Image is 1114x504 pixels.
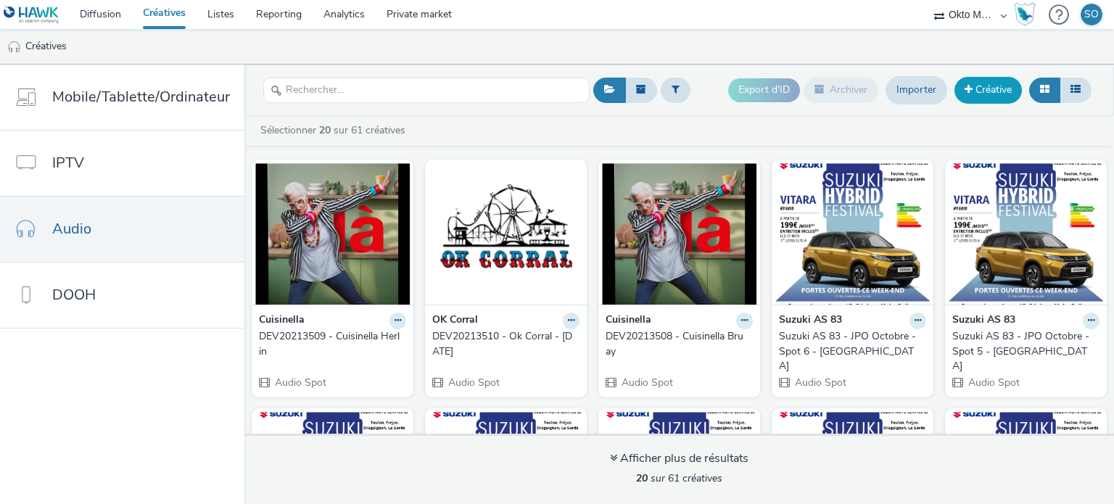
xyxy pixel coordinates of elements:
div: DEV20213510 - Ok Corral - [DATE] [432,329,574,359]
img: Suzuki AS 83 - JPO Octobre - Spot 5 - Toulon visual [949,163,1103,305]
div: Suzuki AS 83 - JPO Octobre - Spot 5 - [GEOGRAPHIC_DATA] [952,329,1094,373]
img: Hawk Academy [1014,3,1036,26]
strong: Cuisinella [259,313,305,329]
a: Suzuki AS 83 - JPO Octobre - Spot 5 - [GEOGRAPHIC_DATA] [952,329,1099,373]
a: DEV20213508 - Cuisinella Bruay [606,329,753,359]
span: IPTV [52,152,84,173]
button: Archiver [804,78,878,102]
div: Suzuki AS 83 - JPO Octobre - Spot 6 - [GEOGRAPHIC_DATA] [779,329,920,373]
img: audio [7,40,22,54]
strong: Cuisinella [606,313,651,329]
strong: 20 [636,471,648,485]
div: DEV20213508 - Cuisinella Bruay [606,329,747,359]
span: Audio Spot [620,376,673,389]
button: Export d'ID [728,78,800,102]
strong: Suzuki AS 83 [779,313,842,329]
span: Audio Spot [273,376,326,389]
a: Suzuki AS 83 - JPO Octobre - Spot 6 - [GEOGRAPHIC_DATA] [779,329,926,373]
a: Importer [886,76,947,104]
strong: 20 [319,123,331,137]
span: Audio Spot [447,376,500,389]
img: DEV20213508 - Cuisinella Bruay visual [602,163,756,305]
strong: Suzuki AS 83 [952,313,1015,329]
span: Audio Spot [967,376,1020,389]
input: Rechercher... [263,78,590,103]
button: Liste [1060,78,1092,102]
a: DEV20213510 - Ok Corral - [DATE] [432,329,579,359]
a: DEV20213509 - Cuisinella Herlin [259,329,406,359]
div: Afficher plus de résultats [610,450,748,467]
div: DEV20213509 - Cuisinella Herlin [259,329,400,359]
span: Mobile/Tablette/Ordinateur [52,86,230,107]
a: Créative [954,77,1022,103]
a: Sélectionner sur 61 créatives [259,123,411,137]
img: Suzuki AS 83 - JPO Octobre - Spot 6 - Toulon visual [775,163,930,305]
img: DEV20213509 - Cuisinella Herlin visual [255,163,410,305]
span: sur 61 créatives [636,471,722,485]
button: Grille [1029,78,1060,102]
a: Hawk Academy [1014,3,1041,26]
span: Audio [52,218,91,239]
span: Audio Spot [793,376,846,389]
strong: OK Corral [432,313,478,329]
span: DOOH [52,284,96,305]
img: undefined Logo [4,6,59,24]
img: DEV20213510 - Ok Corral - Halloween visual [429,163,583,305]
div: SO [1084,4,1099,25]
